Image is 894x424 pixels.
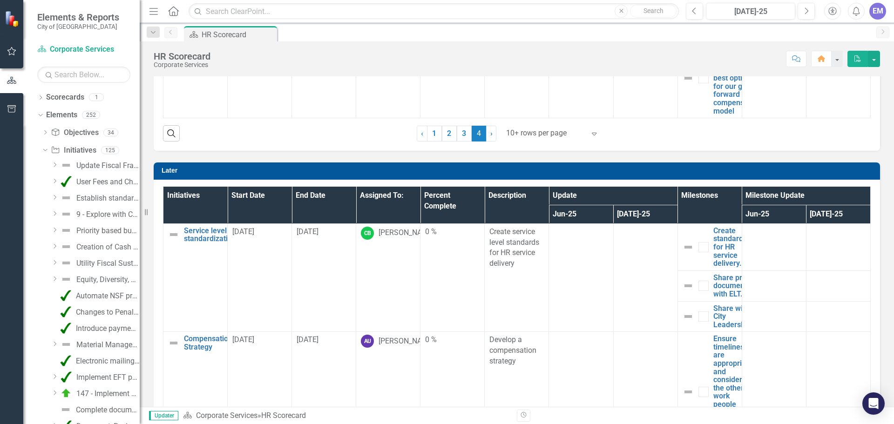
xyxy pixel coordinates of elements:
span: [DATE] [232,227,254,236]
div: 125 [101,146,119,154]
td: Double-Click to Edit [742,38,806,118]
a: Service level standardization [184,227,236,243]
img: Not Defined [683,280,694,291]
img: Not Defined [61,257,72,269]
td: Double-Click to Edit [549,223,613,332]
td: Double-Click to Edit [420,223,485,332]
td: Double-Click to Edit [742,223,806,270]
div: CB [361,227,374,240]
td: Double-Click to Edit Right Click for Context Menu [677,223,742,270]
div: » [183,411,510,421]
div: 9 - Explore with Council potential Multi-Year Budgeting | Operating and Capital [76,210,140,219]
img: Not Defined [168,229,179,240]
div: 0 % [425,335,480,345]
a: 1 [427,126,442,141]
div: 1 [89,94,104,101]
div: 147 - Implement SharePoint (EDRMS) [76,390,140,398]
a: Complete documenting processes (Capital and Operating Budgets) for training purposes [58,402,140,417]
a: User Fees and Charges framework [58,174,140,189]
a: 147 - Implement SharePoint (EDRMS) [58,386,140,401]
img: On Target [61,388,72,399]
td: Double-Click to Edit Right Click for Context Menu [677,38,742,118]
a: Work with the vendor and HR team to select the best options for our go-forward compensation model [713,41,761,115]
a: Automate NSF process with macro [58,288,140,303]
a: 9 - Explore with Council potential Multi-Year Budgeting | Operating and Capital [58,207,140,222]
a: Establish standard operating procedure (SOP) and expectations [58,190,140,205]
div: 34 [103,128,118,136]
span: [DATE] [297,227,318,236]
td: Double-Click to Edit [806,38,870,118]
a: Priority based budgeting [58,223,140,238]
span: Search [643,7,664,14]
input: Search Below... [37,67,130,83]
div: Establish standard operating procedure (SOP) and expectations [76,194,140,202]
div: Electronic mailing of Tax Notices [76,357,140,365]
img: Completed [60,355,71,366]
div: 0 % [425,227,480,237]
div: HR Scorecard [202,29,275,40]
a: Create standards for HR service delivery. [713,227,747,268]
h3: Later [162,167,875,174]
div: Complete documenting processes (Capital and Operating Budgets) for training purposes [76,406,140,414]
a: Compensation Strategy [184,335,232,351]
img: Completed [61,176,72,187]
div: [PERSON_NAME] [379,336,434,347]
button: EM [869,3,886,20]
img: Completed [60,290,71,301]
button: Search [630,5,677,18]
span: [DATE] [232,335,254,344]
span: Create service level standards for HR service delivery [489,227,539,268]
a: Corporate Services [196,411,257,420]
a: Corporate Services [37,44,130,55]
input: Search ClearPoint... [189,3,679,20]
a: Share proess documentation with ELT. [713,274,764,298]
span: Updater [149,411,178,420]
img: Not Defined [61,274,72,285]
a: Introduce payments of AR invoices through Website [58,321,140,336]
div: Introduce payments of AR invoices through Website [76,324,140,333]
div: 252 [82,111,100,119]
div: Priority based budgeting [76,227,140,235]
div: Implement EFT payments for vendors [76,373,140,382]
img: Not Defined [61,192,72,203]
img: Not Defined [61,241,72,252]
td: Double-Click to Edit [806,223,870,270]
td: Double-Click to Edit [806,301,870,332]
span: Elements & Reports [37,12,119,23]
div: HR Scorecard [154,51,210,61]
div: User Fees and Charges framework [76,178,140,186]
span: › [490,129,493,138]
div: AU [361,335,374,348]
img: Not Defined [168,337,179,349]
a: Equity, Diversity, and Inclusion Assessment & Action Plan (Internal) [58,272,140,287]
a: Creation of Cash Governance framework [58,239,140,254]
div: HR Scorecard [261,411,306,420]
td: Double-Click to Edit Right Click for Context Menu [677,270,742,301]
td: Double-Click to Edit [613,223,677,332]
img: Completed [60,323,71,334]
td: Double-Click to Edit [742,270,806,301]
img: Completed [61,371,72,383]
a: Changes to Penalty Bylaw [58,304,140,319]
img: Not Defined [683,386,694,397]
a: Objectives [51,128,98,138]
td: Double-Click to Edit [742,301,806,332]
span: 4 [472,126,487,141]
td: Double-Click to Edit Right Click for Context Menu [163,223,228,332]
img: Not Defined [60,404,71,415]
img: Not Defined [683,73,694,84]
img: ClearPoint Strategy [5,11,21,27]
td: Double-Click to Edit Right Click for Context Menu [677,301,742,332]
img: Not Defined [683,311,694,322]
img: Not Defined [61,160,72,171]
img: Not Defined [61,209,72,220]
a: Share with City Leadership. [713,304,753,329]
div: Corporate Services [154,61,210,68]
a: Material Management [58,337,140,352]
a: Elements [46,110,77,121]
span: ‹ [421,129,423,138]
a: Update Fiscal Framework Strategy [58,158,140,173]
small: City of [GEOGRAPHIC_DATA] [37,23,119,30]
div: Equity, Diversity, and Inclusion Assessment & Action Plan (Internal) [76,276,140,284]
div: Open Intercom Messenger [862,392,885,415]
